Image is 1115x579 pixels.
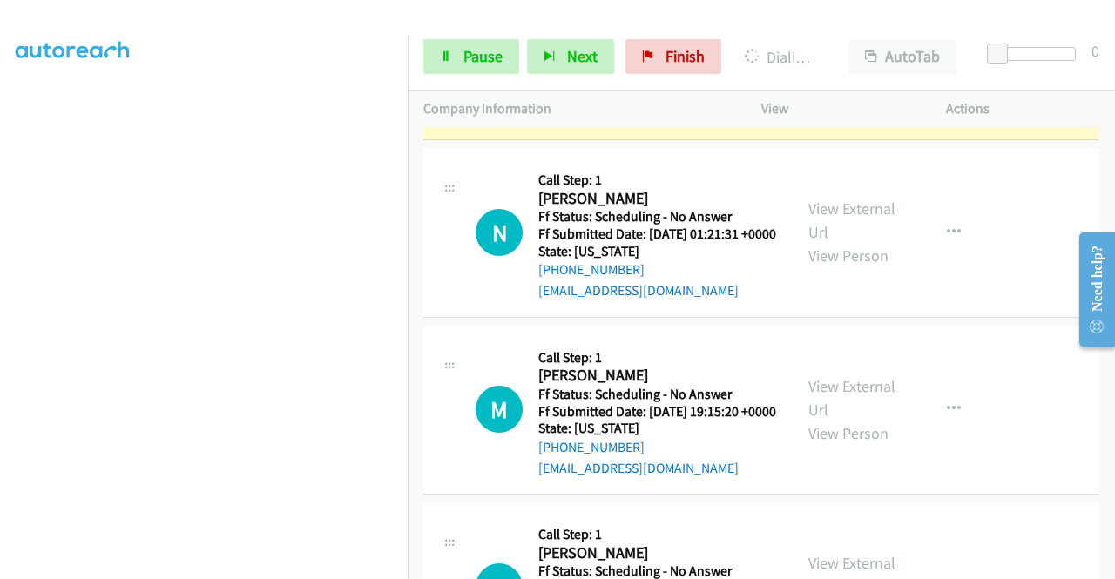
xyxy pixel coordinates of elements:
[527,39,614,74] button: Next
[463,46,503,66] span: Pause
[538,460,739,476] a: [EMAIL_ADDRESS][DOMAIN_NAME]
[476,386,523,433] div: The call is yet to be attempted
[538,261,645,278] a: [PHONE_NUMBER]
[808,199,895,242] a: View External Url
[567,46,598,66] span: Next
[538,403,776,421] h5: Ff Submitted Date: [DATE] 19:15:20 +0000
[538,543,771,563] h2: [PERSON_NAME]
[808,246,889,266] a: View Person
[476,209,523,256] div: The call is yet to be attempted
[538,366,771,386] h2: [PERSON_NAME]
[423,39,519,74] a: Pause
[538,243,776,260] h5: State: [US_STATE]
[761,98,915,119] p: View
[996,47,1076,61] div: Delay between calls (in seconds)
[538,439,645,455] a: [PHONE_NUMBER]
[538,172,776,189] h5: Call Step: 1
[538,208,776,226] h5: Ff Status: Scheduling - No Answer
[946,98,1099,119] p: Actions
[423,98,730,119] p: Company Information
[538,282,739,299] a: [EMAIL_ADDRESS][DOMAIN_NAME]
[808,423,889,443] a: View Person
[538,420,776,437] h5: State: [US_STATE]
[625,39,721,74] a: Finish
[1065,220,1115,359] iframe: Resource Center
[476,386,523,433] h1: M
[808,376,895,420] a: View External Url
[538,189,771,209] h2: [PERSON_NAME]
[538,526,776,543] h5: Call Step: 1
[538,386,776,403] h5: Ff Status: Scheduling - No Answer
[745,45,817,69] p: Dialing [PERSON_NAME]
[666,46,705,66] span: Finish
[476,209,523,256] h1: N
[1091,39,1099,63] div: 0
[848,39,956,74] button: AutoTab
[538,349,776,367] h5: Call Step: 1
[538,226,776,243] h5: Ff Submitted Date: [DATE] 01:21:31 +0000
